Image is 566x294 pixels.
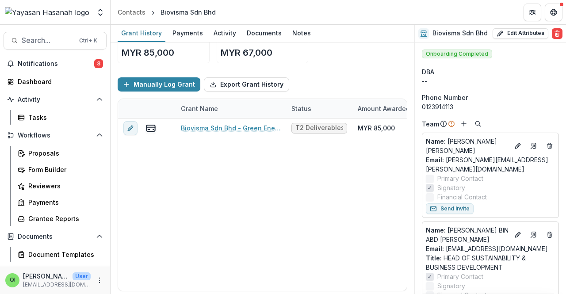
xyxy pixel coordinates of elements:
[426,244,548,253] a: Email: [EMAIL_ADDRESS][DOMAIN_NAME]
[14,146,107,160] a: Proposals
[426,137,509,155] p: [PERSON_NAME] [PERSON_NAME]
[527,228,541,242] a: Go to contact
[459,118,469,129] button: Add
[493,28,548,39] button: Edit Attributes
[176,99,286,118] div: Grant Name
[426,225,509,244] a: Name: [PERSON_NAME] BIN ABD [PERSON_NAME]
[14,162,107,177] a: Form Builder
[181,123,281,133] a: Biovisma Sdn Bhd - Green Energy [GEOGRAPHIC_DATA]
[289,25,314,42] a: Notes
[422,119,439,129] p: Team
[18,132,92,139] span: Workflows
[4,32,107,50] button: Search...
[426,137,509,155] a: Name: [PERSON_NAME] [PERSON_NAME]
[176,104,223,113] div: Grant Name
[426,137,446,145] span: Name :
[23,281,91,289] p: [EMAIL_ADDRESS][DOMAIN_NAME]
[437,174,483,183] span: Primary Contact
[426,254,442,262] span: Title :
[28,149,99,158] div: Proposals
[352,99,419,118] div: Amount Awarded
[545,4,562,21] button: Get Help
[14,110,107,125] a: Tasks
[473,118,483,129] button: Search
[77,36,99,46] div: Ctrl + K
[14,211,107,226] a: Grantee Reports
[422,76,559,86] div: --
[118,77,200,92] button: Manually Log Grant
[14,247,107,262] a: Document Templates
[18,77,99,86] div: Dashboard
[512,141,523,151] button: Edit
[512,229,523,240] button: Edit
[426,225,509,244] p: [PERSON_NAME] BIN ABD [PERSON_NAME]
[10,277,15,283] div: Qistina Izahan
[243,27,285,39] div: Documents
[94,4,107,21] button: Open entity switcher
[422,102,559,111] div: 0123914113
[23,271,69,281] p: [PERSON_NAME]
[169,25,207,42] a: Payments
[422,93,468,102] span: Phone Number
[94,275,105,286] button: More
[5,7,89,18] img: Yayasan Hasanah logo
[4,128,107,142] button: Open Workflows
[437,192,487,202] span: Financial Contact
[123,121,138,135] button: edit
[426,203,474,214] button: Send Invite
[352,104,415,113] div: Amount Awarded
[210,27,240,39] div: Activity
[73,272,91,280] p: User
[286,99,352,118] div: Status
[426,226,446,234] span: Name :
[28,198,99,207] div: Payments
[426,253,555,272] p: HEAD OF SUSTAINABILITY & BUSINESS DEVELOPMENT
[14,179,107,193] a: Reviewers
[527,139,541,153] a: Go to contact
[28,214,99,223] div: Grantee Reports
[289,27,314,39] div: Notes
[437,272,483,281] span: Primary Contact
[114,6,219,19] nav: breadcrumb
[432,30,488,37] h2: Biovisma Sdn Bhd
[118,27,165,39] div: Grant History
[118,8,145,17] div: Contacts
[28,165,99,174] div: Form Builder
[544,141,555,151] button: Deletes
[169,27,207,39] div: Payments
[544,229,555,240] button: Deletes
[4,92,107,107] button: Open Activity
[422,50,492,58] span: Onboarding Completed
[114,6,149,19] a: Contacts
[94,59,103,68] span: 3
[295,124,343,132] span: T2 Deliverables Req
[4,74,107,89] a: Dashboard
[437,183,465,192] span: Signatory
[18,96,92,103] span: Activity
[4,265,107,279] button: Open Contacts
[161,8,216,17] div: Biovisma Sdn Bhd
[358,123,395,133] div: MYR 85,000
[426,245,444,252] span: Email:
[4,57,107,71] button: Notifications3
[22,36,74,45] span: Search...
[14,195,107,210] a: Payments
[18,60,94,68] span: Notifications
[426,155,555,174] a: Email: [PERSON_NAME][EMAIL_ADDRESS][PERSON_NAME][DOMAIN_NAME]
[4,229,107,244] button: Open Documents
[28,181,99,191] div: Reviewers
[28,250,99,259] div: Document Templates
[422,67,434,76] span: DBA
[221,46,272,59] p: MYR 67,000
[204,77,289,92] button: Export Grant History
[552,28,562,39] button: Delete
[524,4,541,21] button: Partners
[118,25,165,42] a: Grant History
[122,46,174,59] p: MYR 85,000
[28,113,99,122] div: Tasks
[243,25,285,42] a: Documents
[145,123,156,134] button: view-payments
